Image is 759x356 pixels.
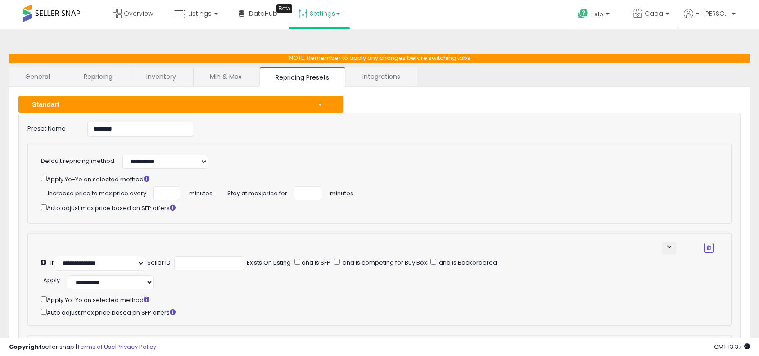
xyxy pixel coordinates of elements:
span: and is SFP [300,258,330,267]
a: Hi [PERSON_NAME] [684,9,736,29]
span: and is Backordered [438,258,497,267]
span: minutes. [189,186,214,198]
div: Standart [25,99,311,109]
div: Tooltip anchor [276,4,292,13]
span: 2025-10-8 13:37 GMT [714,342,750,351]
button: Standart [18,96,343,113]
span: Increase price to max price every [48,186,146,198]
a: Privacy Policy [117,342,156,351]
strong: Copyright [9,342,42,351]
span: minutes. [330,186,355,198]
span: DataHub [249,9,277,18]
span: and is competing for Buy Box [341,258,427,267]
div: Apply Yo-Yo on selected method [41,294,727,305]
a: Repricing Presets [259,67,345,87]
a: Help [571,1,619,29]
span: Help [591,10,603,18]
label: Default repricing method: [41,157,116,166]
a: Min & Max [194,67,258,86]
div: : [43,273,61,285]
a: General [9,67,67,86]
a: Inventory [130,67,192,86]
label: Preset Name [21,122,81,133]
span: Apply [43,276,60,284]
div: Auto adjust max price based on SFP offers [41,203,714,213]
span: Caba [645,9,663,18]
i: Get Help [578,8,589,19]
span: Overview [124,9,153,18]
div: Auto adjust max price based on SFP offers [41,307,727,317]
i: Remove Condition [707,245,711,251]
div: Exists On Listing [247,259,291,267]
span: Stay at max price for [227,186,287,198]
button: keyboard_arrow_down [662,242,676,254]
div: Apply Yo-Yo on selected method [41,174,714,184]
a: Terms of Use [77,342,115,351]
a: Repricing [68,67,129,86]
div: Seller ID [147,259,171,267]
a: Integrations [346,67,416,86]
p: NOTE: Remember to apply any changes before switching tabs [9,54,750,63]
span: Hi [PERSON_NAME] [696,9,729,18]
span: keyboard_arrow_down [665,243,673,251]
div: seller snap | | [9,343,156,351]
span: Listings [188,9,212,18]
